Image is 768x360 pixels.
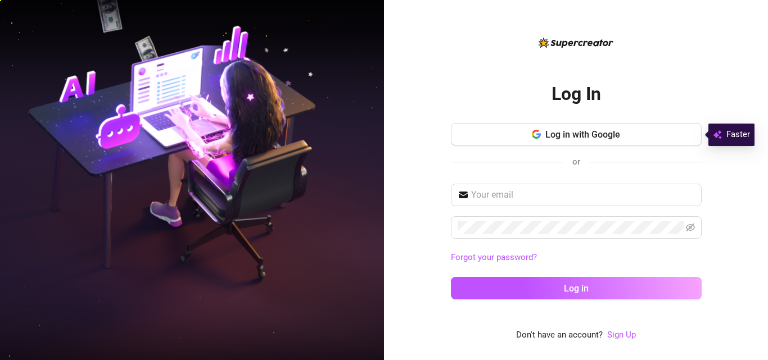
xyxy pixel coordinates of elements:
a: Forgot your password? [451,251,702,265]
a: Forgot your password? [451,252,537,262]
h2: Log In [552,83,601,106]
a: Sign Up [607,329,636,342]
button: Log in with Google [451,123,702,145]
button: Log in [451,277,702,299]
span: Log in [564,283,589,294]
img: logo-BBDzfeDw.svg [539,38,613,48]
span: Don't have an account? [516,329,603,342]
span: Faster [726,128,750,142]
span: Log in with Google [545,129,620,140]
a: Sign Up [607,330,636,340]
span: eye-invisible [686,223,695,232]
img: svg%3e [713,128,722,142]
span: or [572,157,580,167]
input: Your email [471,188,695,202]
